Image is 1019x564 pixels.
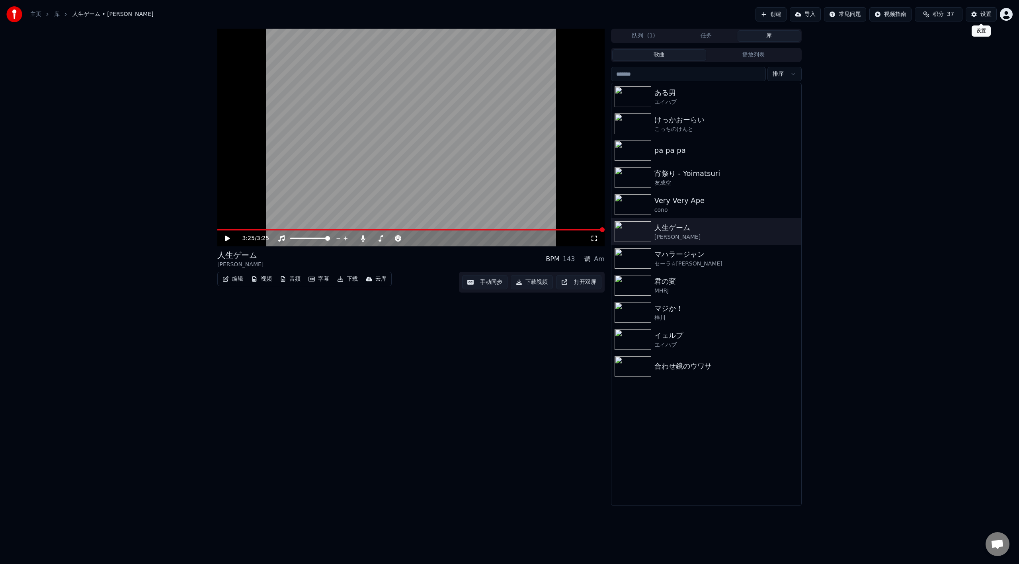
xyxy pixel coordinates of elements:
[790,7,821,21] button: 导入
[334,273,361,285] button: 下载
[54,10,60,18] a: 库
[242,234,262,242] div: /
[706,49,800,61] button: 播放列表
[654,330,798,341] div: イェルプ
[375,275,387,283] div: 云库
[824,7,866,21] button: 常见问题
[654,249,798,260] div: マハラージャン
[773,70,784,78] span: 排序
[305,273,332,285] button: 字幕
[915,7,962,21] button: 积分37
[6,6,22,22] img: youka
[217,250,264,261] div: 人生ゲーム
[654,114,798,125] div: けっかおーらい
[654,222,798,233] div: 人生ゲーム
[654,303,798,314] div: マジか！
[654,206,798,214] div: cono
[654,361,798,372] div: 合わせ鏡のウワサ
[72,10,153,18] span: 人生ゲーム • [PERSON_NAME]
[654,179,798,187] div: 友成空
[980,10,992,18] div: 设置
[248,273,275,285] button: 视频
[654,145,798,156] div: pa pa pa
[654,341,798,349] div: エイハブ
[30,10,153,18] nav: breadcrumb
[654,87,798,98] div: ある男
[654,314,798,322] div: 梓川
[594,254,605,264] div: Am
[546,254,559,264] div: BPM
[30,10,41,18] a: 主页
[511,275,553,289] button: 下载视频
[612,30,675,42] button: 队列
[612,49,707,61] button: 歌曲
[654,98,798,106] div: エイハブ
[217,261,264,269] div: [PERSON_NAME]
[933,10,944,18] span: 积分
[654,287,798,295] div: MHRJ
[654,276,798,287] div: 君の変
[556,275,601,289] button: 打开双屏
[869,7,912,21] button: 视频指南
[972,25,991,37] div: 设置
[947,10,954,18] span: 37
[257,234,269,242] span: 3:25
[738,30,800,42] button: 库
[654,125,798,133] div: こっちのけんと
[277,273,304,285] button: 音频
[647,32,655,40] span: ( 1 )
[654,260,798,268] div: セーラ☆[PERSON_NAME]
[966,7,997,21] button: 设置
[654,168,798,179] div: 宵祭り - Yoimatsuri
[654,233,798,241] div: [PERSON_NAME]
[755,7,787,21] button: 创建
[219,273,246,285] button: 编辑
[462,275,508,289] button: 手动同步
[986,532,1009,556] div: 打開聊天
[563,254,575,264] div: 143
[584,254,591,264] div: 调
[242,234,255,242] span: 3:25
[675,30,738,42] button: 任务
[654,195,798,206] div: Very Very Ape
